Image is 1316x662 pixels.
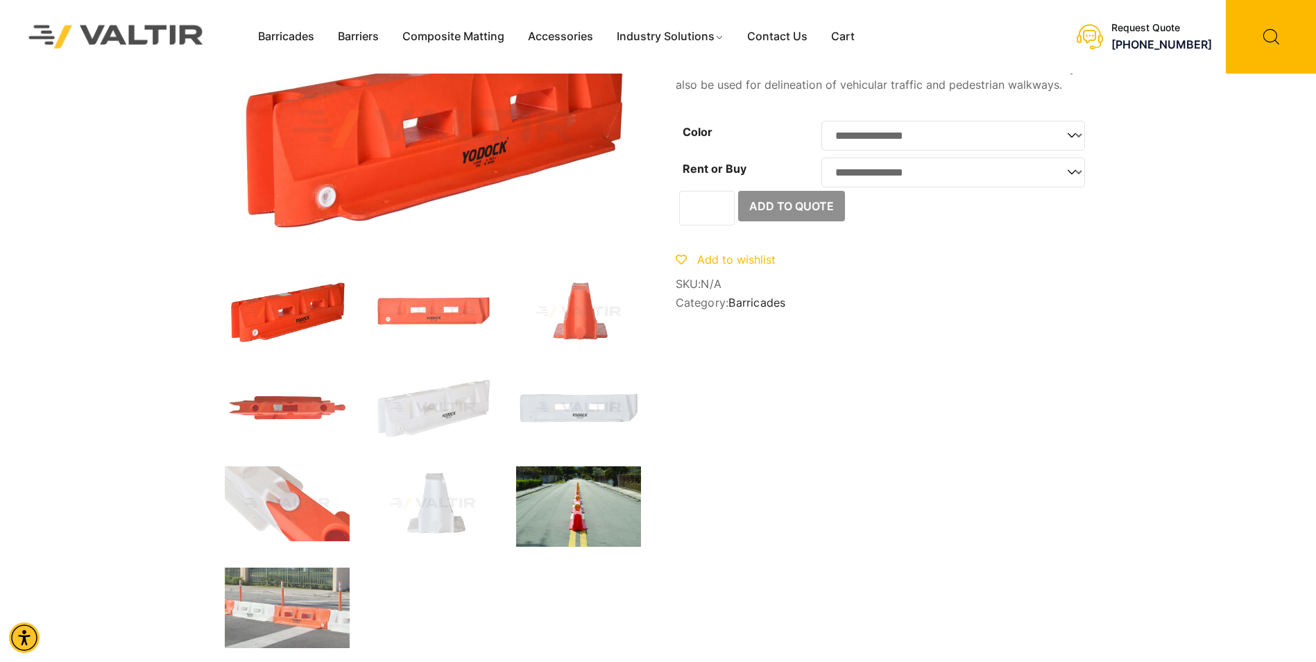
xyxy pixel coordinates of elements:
img: A straight road with orange traffic cones and lights marking a closed lane. Green foliage lines t... [516,466,641,547]
img: Valtir Rentals [10,7,222,67]
a: Contact Us [735,26,819,47]
button: Add to Quote [738,191,845,221]
img: A white plastic dock bumper with multiple holes, featuring the brand name "YODOCK" printed on the... [370,371,495,445]
a: Cart [819,26,866,47]
img: A bright orange traffic barrier viewed from the front, featuring a flat base and a vertical cente... [516,275,641,350]
span: SKU: [676,278,1092,291]
input: Product quantity [679,191,735,226]
label: Rent or Buy [683,162,746,176]
a: Add to wishlist [676,253,776,266]
a: call (888) 496-3625 [1111,37,1212,51]
img: A row of orange and white traffic barriers with vertical posts, blocking a street intersection. [225,568,350,648]
div: Request Quote [1111,22,1212,34]
a: Industry Solutions [605,26,736,47]
img: An orange plastic traffic barrier with a flat base and pointed ends, featuring a label and holes ... [225,371,350,445]
span: Add to wishlist [697,253,776,266]
img: Close-up of a white and orange plastic object, possibly a traffic barrier or safety cone, showing... [225,466,350,541]
label: Color [683,125,712,139]
img: 2001SL_Org_3Q.jpg [225,275,350,350]
div: Accessibility Menu [9,622,40,653]
img: A white plastic component with a tapered design, featuring a flat base and a smooth surface. [370,466,495,541]
a: Composite Matting [391,26,516,47]
img: An orange plastic dock bumper with two rectangular cutouts and a logo, designed for marine or ind... [370,275,495,350]
span: Category: [676,296,1092,309]
a: Barricades [728,296,785,309]
span: N/A [701,277,721,291]
a: Barricades [246,26,326,47]
a: Barriers [326,26,391,47]
img: A white plastic dock bumper with two rectangular cutouts and a logo, designed for protection in d... [516,371,641,445]
a: Accessories [516,26,605,47]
